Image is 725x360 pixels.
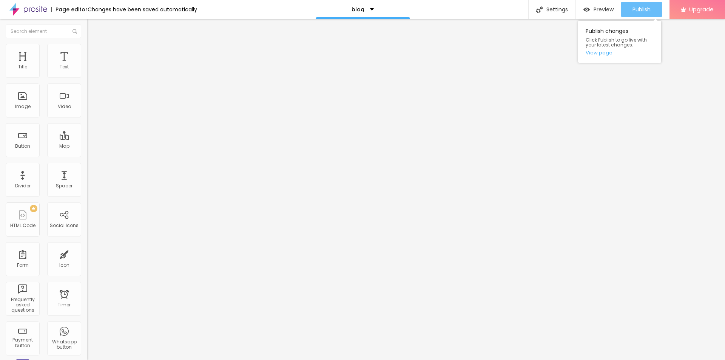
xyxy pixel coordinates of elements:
div: Frequently asked questions [8,297,37,313]
div: Payment button [8,337,37,348]
div: Form [17,263,29,268]
div: Button [15,144,30,149]
div: Social Icons [50,223,79,228]
a: View page [586,50,654,55]
div: Whatsapp button [49,339,79,350]
div: Divider [15,183,31,188]
div: Map [59,144,69,149]
div: HTML Code [10,223,35,228]
p: blog [352,7,364,12]
div: Timer [58,302,71,307]
iframe: Editor [87,19,725,360]
div: Text [60,64,69,70]
div: Page editor [51,7,88,12]
span: Upgrade [689,6,714,12]
div: Icon [59,263,69,268]
img: Icone [72,29,77,34]
button: Publish [621,2,662,17]
div: Spacer [56,183,72,188]
img: Icone [536,6,543,13]
span: Preview [594,6,614,12]
input: Search element [6,25,81,38]
div: Video [58,104,71,109]
img: view-1.svg [583,6,590,13]
div: Changes have been saved automatically [88,7,197,12]
span: Click Publish to go live with your latest changes. [586,37,654,47]
div: Image [15,104,31,109]
div: Publish changes [578,21,661,63]
span: Publish [632,6,651,12]
button: Preview [576,2,621,17]
div: Title [18,64,27,70]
